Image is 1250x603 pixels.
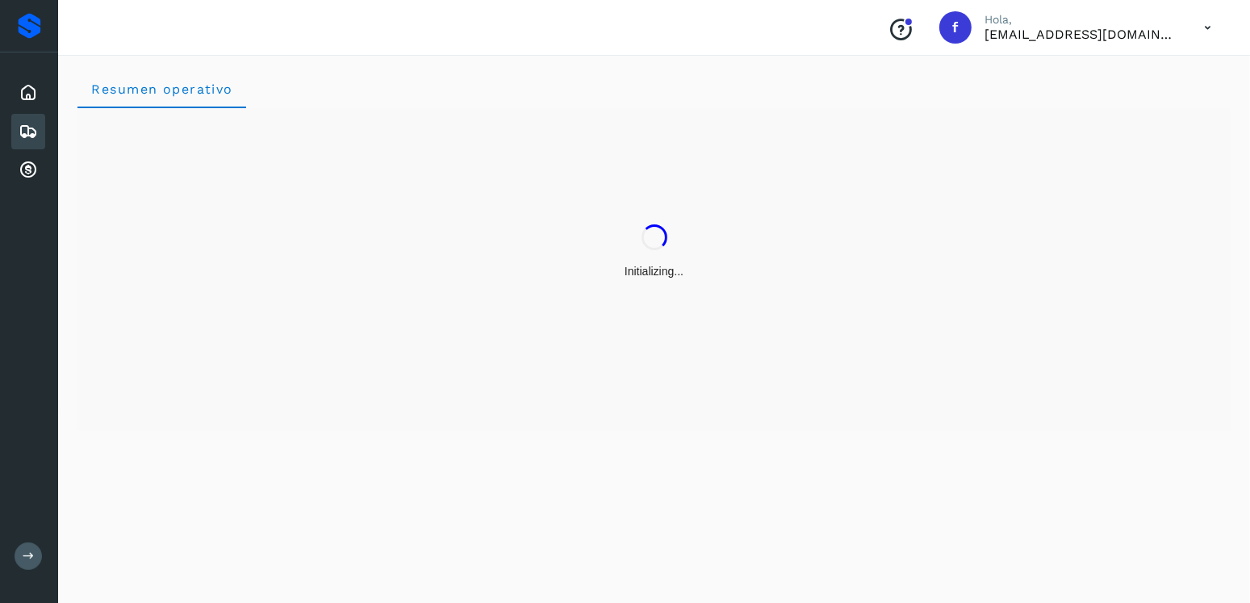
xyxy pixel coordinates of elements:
[11,114,45,149] div: Embarques
[985,13,1178,27] p: Hola,
[11,75,45,111] div: Inicio
[985,27,1178,42] p: facturacion@expresssanjavier.com
[11,153,45,188] div: Cuentas por cobrar
[90,82,233,97] span: Resumen operativo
